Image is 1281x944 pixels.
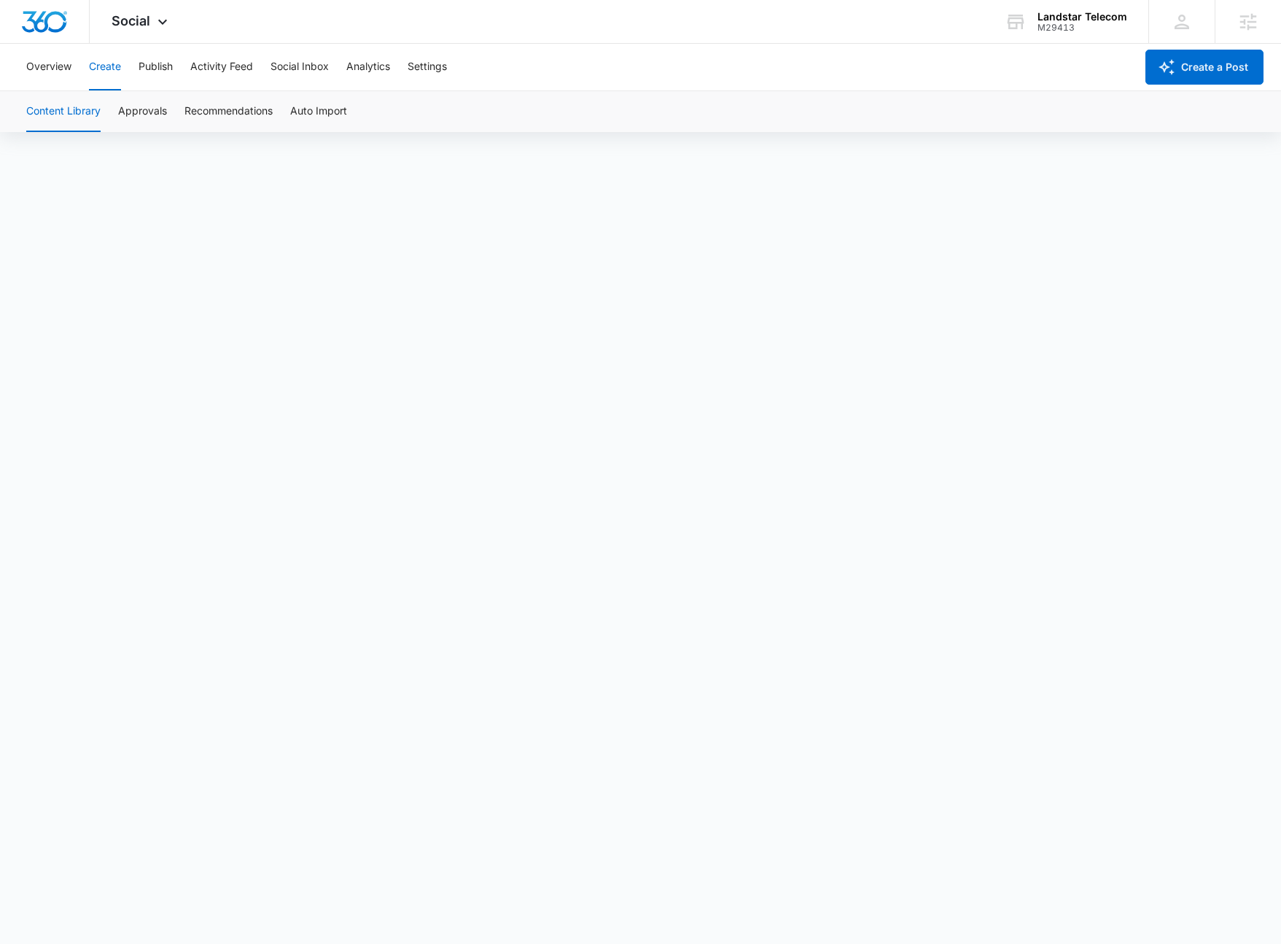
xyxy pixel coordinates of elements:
[184,91,273,132] button: Recommendations
[118,91,167,132] button: Approvals
[26,44,71,90] button: Overview
[112,13,150,28] span: Social
[290,91,347,132] button: Auto Import
[1037,11,1127,23] div: account name
[408,44,447,90] button: Settings
[89,44,121,90] button: Create
[270,44,329,90] button: Social Inbox
[1037,23,1127,33] div: account id
[1145,50,1264,85] button: Create a Post
[346,44,390,90] button: Analytics
[26,91,101,132] button: Content Library
[190,44,253,90] button: Activity Feed
[139,44,173,90] button: Publish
